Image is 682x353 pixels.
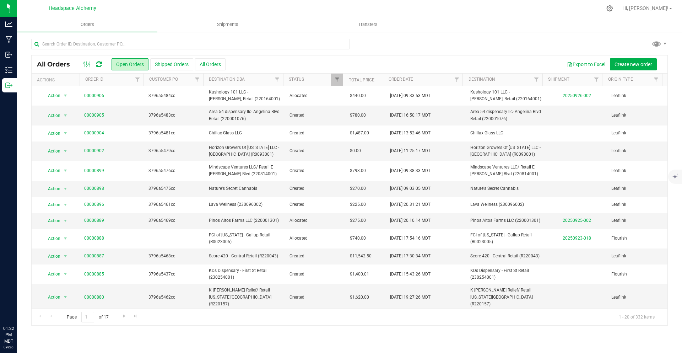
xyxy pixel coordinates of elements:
[209,185,281,192] span: Nature's Secret Cannabis
[61,292,70,302] span: select
[350,253,372,260] span: $11,542.50
[390,253,431,260] span: [DATE] 17:30:34 MDT
[390,235,431,242] span: [DATE] 17:54:16 MDT
[289,271,341,278] span: Created
[5,51,12,58] inline-svg: Inbound
[31,39,350,49] input: Search Order ID, Destination, Customer PO...
[42,184,61,194] span: Action
[209,287,281,307] span: K [PERSON_NAME] Relief/ Retail [US_STATE][GEOGRAPHIC_DATA] (R220157)
[611,167,663,174] span: Leaflink
[148,185,200,192] span: 3796a5475cc
[470,164,542,177] span: Mindscape Ventures LLC/ Retail E [PERSON_NAME] Blvd (220814001)
[350,294,369,301] span: $1,620.00
[42,251,61,261] span: Action
[611,92,663,99] span: Leaflink
[611,271,663,278] span: Flourish
[470,144,542,158] span: Horizon Growers Of [US_STATE] LLC - [GEOGRAPHIC_DATA] (R0093001)
[350,217,366,224] span: $275.00
[61,128,70,138] span: select
[209,89,281,102] span: Kushology 101 LLC - [PERSON_NAME], Retail (220164001)
[350,92,366,99] span: $440.00
[289,92,341,99] span: Allocated
[470,217,542,224] span: Pinos Altos Farms LLC (220001301)
[611,185,663,192] span: Leaflink
[84,112,104,119] a: 00000905
[350,130,369,137] span: $1,487.00
[611,112,663,119] span: Leaflink
[84,167,104,174] a: 00000899
[84,130,104,137] a: 00000904
[451,74,462,86] a: Filter
[131,74,143,86] a: Filter
[5,21,12,28] inline-svg: Analytics
[42,128,61,138] span: Action
[470,89,542,102] span: Kushology 101 LLC - [PERSON_NAME], Retail (220164001)
[61,166,70,176] span: select
[61,111,70,121] span: select
[148,271,200,278] span: 3796a5437cc
[3,344,14,350] p: 09/26
[84,185,104,192] a: 00000898
[611,253,663,260] span: Leaflink
[148,130,200,137] span: 3796a5481cc
[84,271,104,278] a: 00000885
[470,201,542,208] span: Lava Wellness (230096002)
[209,267,281,281] span: KDs Dispensary - First St Retail (230254001)
[148,148,200,154] span: 3796a5479cc
[350,235,366,242] span: $740.00
[3,325,14,344] p: 01:22 PM MDT
[548,77,569,82] a: Shipment
[611,217,663,224] span: Leaflink
[610,58,657,70] button: Create new order
[84,253,104,260] a: 00000887
[84,92,104,99] a: 00000906
[390,148,431,154] span: [DATE] 11:25:17 MDT
[119,312,129,321] a: Go to the next page
[112,58,148,70] button: Open Orders
[149,77,178,82] a: Customer PO
[209,77,245,82] a: Destination DBA
[611,130,663,137] span: Leaflink
[611,201,663,208] span: Leaflink
[271,74,283,86] a: Filter
[563,93,591,98] a: 20250926-002
[390,167,431,174] span: [DATE] 09:38:33 MDT
[209,232,281,245] span: FCI of [US_STATE] - Gallup Retail (R0023005)
[390,130,431,137] span: [DATE] 13:52:46 MDT
[350,148,361,154] span: $0.00
[42,234,61,244] span: Action
[148,294,200,301] span: 3796a5462cc
[590,74,602,86] a: Filter
[42,269,61,279] span: Action
[61,216,70,226] span: select
[470,287,542,307] span: K [PERSON_NAME] Relief/ Retail [US_STATE][GEOGRAPHIC_DATA] (R220157)
[470,185,542,192] span: Nature's Secret Cannabis
[157,17,298,32] a: Shipments
[611,235,663,242] span: Flourish
[209,144,281,158] span: Horizon Growers Of [US_STATE] LLC - [GEOGRAPHIC_DATA] (R0093001)
[61,269,70,279] span: select
[7,296,28,317] iframe: Resource center
[469,77,495,82] a: Destination
[85,77,103,82] a: Order ID
[289,294,341,301] span: Created
[84,217,104,224] a: 00000889
[209,108,281,122] span: Area 54 dispensary llc- Angelina Blvd Retail (220001076)
[390,294,431,301] span: [DATE] 19:27:26 MDT
[61,251,70,261] span: select
[148,112,200,119] span: 3796a5483cc
[470,267,542,281] span: KDs Dispensary - First St Retail (230254001)
[605,5,614,12] div: Manage settings
[350,112,366,119] span: $780.00
[289,253,341,260] span: Created
[148,92,200,99] span: 3796a5484cc
[84,294,104,301] a: 00000880
[289,148,341,154] span: Created
[298,17,438,32] a: Transfers
[470,130,542,137] span: Chillax Glass LLC
[348,21,387,28] span: Transfers
[84,148,104,154] a: 00000902
[5,66,12,74] inline-svg: Inventory
[289,130,341,137] span: Created
[209,164,281,177] span: Mindscape Ventures LLC/ Retail E [PERSON_NAME] Blvd (220814001)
